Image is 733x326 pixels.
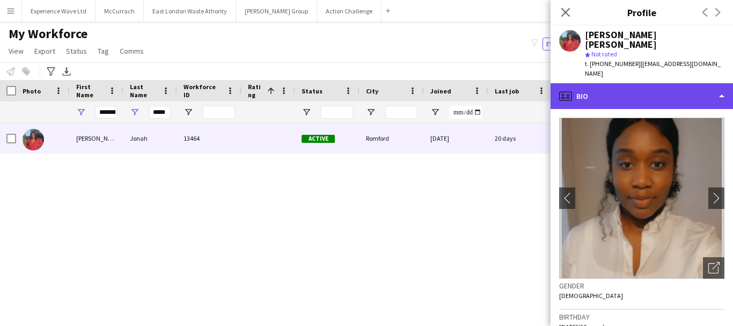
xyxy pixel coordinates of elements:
span: Status [66,46,87,56]
input: Workforce ID Filter Input [203,106,235,119]
span: Tag [98,46,109,56]
span: Last Name [130,83,158,99]
button: Open Filter Menu [76,107,86,117]
div: Jonah [123,124,177,153]
span: Export [34,46,55,56]
span: My Workforce [9,26,87,42]
button: Open Filter Menu [430,107,440,117]
span: Workforce ID [184,83,222,99]
a: Status [62,44,91,58]
div: [DATE] [424,124,488,153]
input: Joined Filter Input [450,106,482,119]
div: Bio [551,83,733,109]
span: Photo [23,87,41,95]
img: Crew avatar or photo [559,118,724,279]
app-action-btn: Export XLSX [60,65,73,78]
span: Status [302,87,322,95]
span: Rating [248,83,263,99]
span: Last job [495,87,519,95]
button: Open Filter Menu [302,107,311,117]
button: Open Filter Menu [184,107,193,117]
span: t. [PHONE_NUMBER] [585,60,641,68]
div: [PERSON_NAME] [70,124,123,153]
img: Jennifer Jonah [23,129,44,150]
span: City [366,87,378,95]
div: 20 days [488,124,553,153]
div: [PERSON_NAME] [PERSON_NAME] [585,30,724,49]
span: [DEMOGRAPHIC_DATA] [559,292,623,300]
a: View [4,44,28,58]
a: Export [30,44,60,58]
input: First Name Filter Input [96,106,117,119]
span: Not rated [591,50,617,58]
span: Joined [430,87,451,95]
input: Status Filter Input [321,106,353,119]
button: Action Challenge [317,1,382,21]
button: Everyone4,811 [543,38,596,50]
h3: Birthday [559,312,724,322]
h3: Profile [551,5,733,19]
span: Comms [120,46,144,56]
span: Active [302,135,335,143]
span: First Name [76,83,104,99]
a: Comms [115,44,148,58]
div: Open photos pop-in [703,257,724,279]
button: Open Filter Menu [366,107,376,117]
h3: Gender [559,281,724,291]
button: East London Waste Athority [144,1,236,21]
button: Open Filter Menu [130,107,140,117]
input: Last Name Filter Input [149,106,171,119]
div: Romford [360,124,424,153]
button: Experience Wave Ltd [22,1,96,21]
div: 13464 [177,124,241,153]
a: Tag [93,44,113,58]
span: View [9,46,24,56]
input: City Filter Input [385,106,417,119]
button: [PERSON_NAME] Group [236,1,317,21]
app-action-btn: Advanced filters [45,65,57,78]
span: | [EMAIL_ADDRESS][DOMAIN_NAME] [585,60,721,77]
button: McCurrach [96,1,144,21]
